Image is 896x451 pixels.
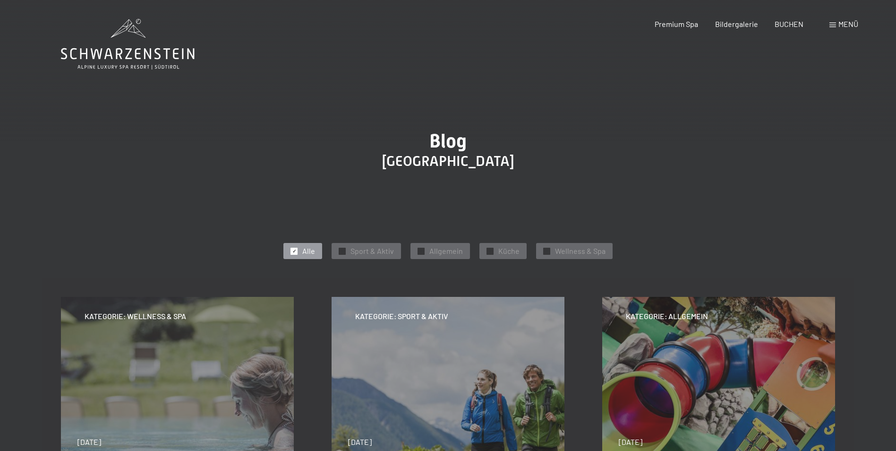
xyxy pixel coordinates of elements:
[545,248,549,254] span: ✓
[626,312,667,321] span: Kategorie:
[350,246,394,256] span: Sport & Aktiv
[668,312,708,321] span: Allgemein
[341,248,344,254] span: ✓
[127,312,186,321] span: Wellness & Spa
[429,246,463,256] span: Allgemein
[715,19,758,28] a: Bildergalerie
[292,248,296,254] span: ✓
[77,437,101,446] span: [DATE]
[348,437,372,446] span: [DATE]
[398,312,448,321] span: Sport & Aktiv
[498,246,520,256] span: Küche
[838,19,858,28] span: Menü
[488,248,492,254] span: ✓
[355,312,397,321] span: Kategorie:
[302,246,315,256] span: Alle
[555,246,606,256] span: Wellness & Spa
[619,437,642,446] span: [DATE]
[775,19,803,28] a: BUCHEN
[655,19,698,28] a: Premium Spa
[419,248,423,254] span: ✓
[382,153,514,169] span: [GEOGRAPHIC_DATA]
[429,130,467,152] span: Blog
[85,312,126,321] span: Kategorie:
